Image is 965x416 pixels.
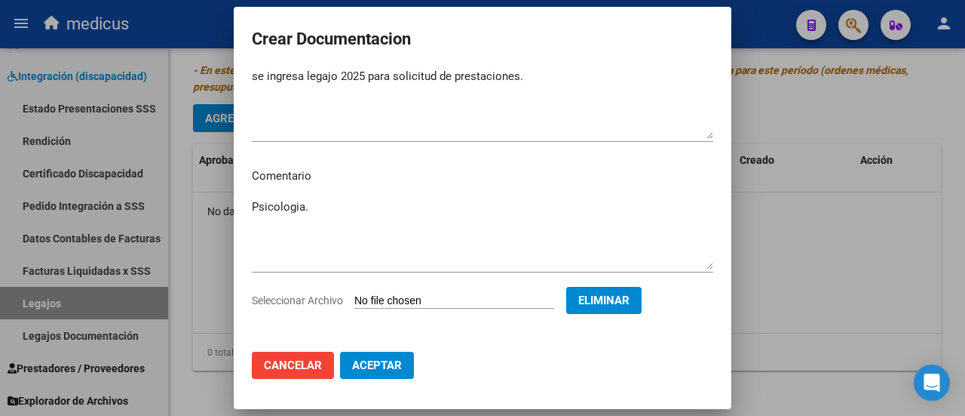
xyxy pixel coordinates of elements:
[252,25,713,54] h2: Crear Documentacion
[352,359,402,372] span: Aceptar
[566,287,642,314] button: Eliminar
[578,294,630,307] span: Eliminar
[340,352,414,379] button: Aceptar
[914,365,950,401] div: Open Intercom Messenger
[264,359,322,372] span: Cancelar
[252,352,334,379] button: Cancelar
[252,294,343,307] span: Seleccionar Archivo
[252,168,713,185] p: Comentario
